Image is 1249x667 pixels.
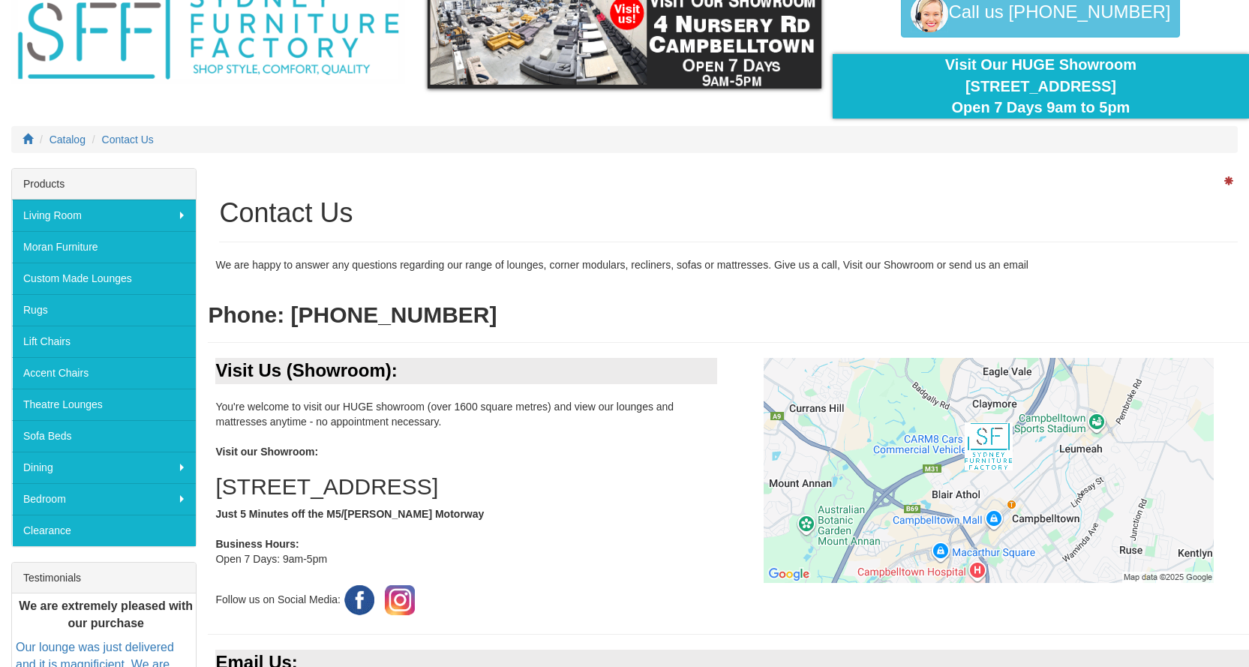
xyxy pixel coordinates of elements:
[215,446,717,520] b: Visit our Showroom: Just 5 Minutes off the M5/[PERSON_NAME] Motorway
[12,200,196,231] a: Living Room
[12,326,196,357] a: Lift Chairs
[215,358,717,383] div: Visit Us (Showroom):
[740,358,1238,583] a: Click to activate map
[12,483,196,515] a: Bedroom
[844,54,1238,119] div: Visit Our HUGE Showroom [STREET_ADDRESS] Open 7 Days 9am to 5pm
[12,515,196,546] a: Clearance
[208,358,728,618] div: You're welcome to visit our HUGE showroom (over 1600 square metres) and view our lounges and matt...
[19,599,193,629] b: We are extremely pleased with our purchase
[12,452,196,483] a: Dining
[12,357,196,389] a: Accent Chairs
[219,198,1238,228] h1: Contact Us
[12,294,196,326] a: Rugs
[215,538,299,550] b: Business Hours:
[50,134,86,146] a: Catalog
[12,263,196,294] a: Custom Made Lounges
[12,420,196,452] a: Sofa Beds
[12,231,196,263] a: Moran Furniture
[764,358,1214,583] img: Click to activate map
[102,134,154,146] a: Contact Us
[12,563,196,593] div: Testimonials
[381,581,419,619] img: Instagram
[12,389,196,420] a: Theatre Lounges
[208,302,497,327] b: Phone: [PHONE_NUMBER]
[341,581,378,619] img: Facebook
[215,474,717,499] h2: [STREET_ADDRESS]
[12,169,196,200] div: Products
[208,257,1249,272] div: We are happy to answer any questions regarding our range of lounges, corner modulars, recliners, ...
